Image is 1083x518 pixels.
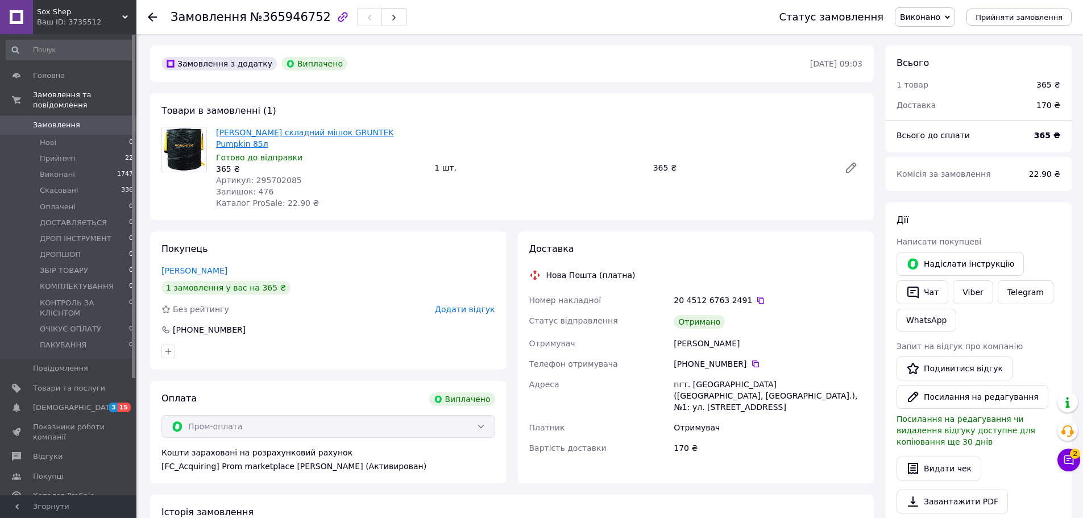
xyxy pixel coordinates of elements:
div: Ваш ID: 3735512 [37,17,136,27]
span: Доставка [529,243,574,254]
span: ПАКУВАННЯ [40,340,86,350]
span: 0 [129,340,133,350]
span: Дії [897,214,908,225]
span: Доставка [897,101,936,110]
span: ДОСТАВЛЯЄТЬСЯ [40,218,107,228]
div: 170 ₴ [671,438,865,458]
span: №365946752 [250,10,331,24]
span: Історія замовлення [161,507,254,517]
button: Надіслати інструкцію [897,252,1024,276]
button: Посилання на редагування [897,385,1048,409]
span: Товари та послуги [33,383,105,393]
a: [PERSON_NAME] складний мішок GRUNTEK Pumpkin 85л [216,128,394,148]
span: 1 товар [897,80,928,89]
span: [DEMOGRAPHIC_DATA] [33,403,117,413]
span: ОЧІКУЄ ОПЛАТУ [40,324,101,334]
div: Отримувач [671,417,865,438]
span: Виконано [900,13,940,22]
span: Каталог ProSale: 22.90 ₴ [216,198,319,208]
span: 0 [129,281,133,292]
span: Всього до сплати [897,131,970,140]
span: ЗБІР ТОВАРУ [40,266,88,276]
a: Telegram [998,280,1053,304]
span: Sox Shep [37,7,122,17]
span: 0 [129,234,133,244]
button: Прийняти замовлення [966,9,1072,26]
a: Viber [953,280,993,304]
div: Виплачено [281,57,347,71]
div: Повернутися назад [148,11,157,23]
span: Відгуки [33,451,63,462]
span: 0 [129,324,133,334]
a: [PERSON_NAME] [161,266,227,275]
span: КОНТРОЛЬ ЗА КЛІЄНТОМ [40,298,129,318]
span: Виконані [40,169,75,180]
span: Статус відправлення [529,316,618,325]
span: 0 [129,298,133,318]
span: Каталог ProSale [33,491,94,501]
span: 0 [129,250,133,260]
span: ДРОП ІНСТРУМЕНТ [40,234,111,244]
span: Покупець [161,243,208,254]
input: Пошук [6,40,134,60]
span: Комісія за замовлення [897,169,991,179]
div: 365 ₴ [1036,79,1060,90]
div: Нова Пошта (платна) [543,270,638,281]
span: Вартість доставки [529,444,607,453]
span: Оплачені [40,202,76,212]
span: Артикул: 295702085 [216,176,302,185]
span: 0 [129,266,133,276]
span: 0 [129,202,133,212]
span: Оплата [161,393,197,404]
span: Готово до відправки [216,153,302,162]
div: Статус замовлення [779,11,883,23]
span: Посилання на редагування чи видалення відгуку доступне для копіювання ще 30 днів [897,415,1035,446]
span: Без рейтингу [173,305,229,314]
a: Подивитися відгук [897,357,1013,380]
span: Платник [529,423,565,432]
img: Садовий складний мішок GRUNTEK Pumpkin 85л [162,127,206,172]
span: 3 [109,403,118,412]
span: Прийняти замовлення [976,13,1063,22]
span: Товари в замовленні (1) [161,105,276,116]
span: Залишок: 476 [216,187,273,196]
a: WhatsApp [897,309,956,331]
span: Замовлення та повідомлення [33,90,136,110]
span: Замовлення [171,10,247,24]
span: 1747 [117,169,133,180]
span: 15 [118,403,131,412]
span: Покупці [33,471,64,482]
div: 170 ₴ [1030,93,1067,118]
span: ДРОПШОП [40,250,81,260]
span: Телефон отримувача [529,359,618,368]
div: [PHONE_NUMBER] [674,358,862,370]
span: 0 [129,138,133,148]
span: 2 [1070,449,1080,459]
div: 365 ₴ [649,160,835,176]
span: 22 [125,154,133,164]
div: [FC_Acquiring] Prom marketplace [PERSON_NAME] (Активирован) [161,461,495,472]
span: КОМПЛЕКТУВАННЯ [40,281,114,292]
span: Написати покупцеві [897,237,981,246]
div: пгт. [GEOGRAPHIC_DATA] ([GEOGRAPHIC_DATA], [GEOGRAPHIC_DATA].), №1: ул. [STREET_ADDRESS] [671,374,865,417]
div: Виплачено [429,392,495,406]
div: 1 замовлення у вас на 365 ₴ [161,281,291,295]
div: 365 ₴ [216,163,425,175]
span: 336 [121,185,133,196]
span: Запит на відгук про компанію [897,342,1023,351]
a: Редагувати [840,156,862,179]
span: Повідомлення [33,363,88,374]
span: Всього [897,57,929,68]
span: 0 [129,218,133,228]
div: Кошти зараховані на розрахунковий рахунок [161,447,495,472]
div: [PHONE_NUMBER] [172,324,247,335]
button: Чат [897,280,948,304]
span: Отримувач [529,339,575,348]
span: Прийняті [40,154,75,164]
span: Номер накладної [529,296,601,305]
div: 1 шт. [430,160,648,176]
span: Нові [40,138,56,148]
div: 20 4512 6763 2491 [674,295,862,306]
button: Видати чек [897,457,981,480]
time: [DATE] 09:03 [810,59,862,68]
